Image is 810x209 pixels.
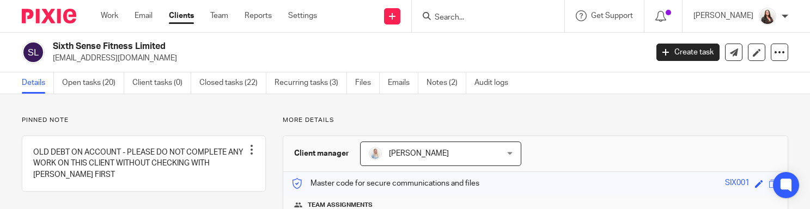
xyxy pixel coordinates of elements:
[294,148,349,159] h3: Client manager
[22,41,45,64] img: svg%3E
[22,9,76,23] img: Pixie
[369,147,382,160] img: MC_T&CO_Headshots-25.jpg
[101,10,118,21] a: Work
[759,8,776,25] img: 2022.jpg
[288,10,317,21] a: Settings
[389,150,449,157] span: [PERSON_NAME]
[132,72,191,94] a: Client tasks (0)
[388,72,418,94] a: Emails
[291,178,479,189] p: Master code for secure communications and files
[355,72,380,94] a: Files
[725,177,750,190] div: SIX001
[210,10,228,21] a: Team
[434,13,532,23] input: Search
[135,10,153,21] a: Email
[245,10,272,21] a: Reports
[22,72,54,94] a: Details
[591,12,633,20] span: Get Support
[275,72,347,94] a: Recurring tasks (3)
[474,72,516,94] a: Audit logs
[199,72,266,94] a: Closed tasks (22)
[53,53,640,64] p: [EMAIL_ADDRESS][DOMAIN_NAME]
[427,72,466,94] a: Notes (2)
[62,72,124,94] a: Open tasks (20)
[283,116,788,125] p: More details
[656,44,720,61] a: Create task
[169,10,194,21] a: Clients
[22,116,266,125] p: Pinned note
[53,41,522,52] h2: Sixth Sense Fitness Limited
[693,10,753,21] p: [PERSON_NAME]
